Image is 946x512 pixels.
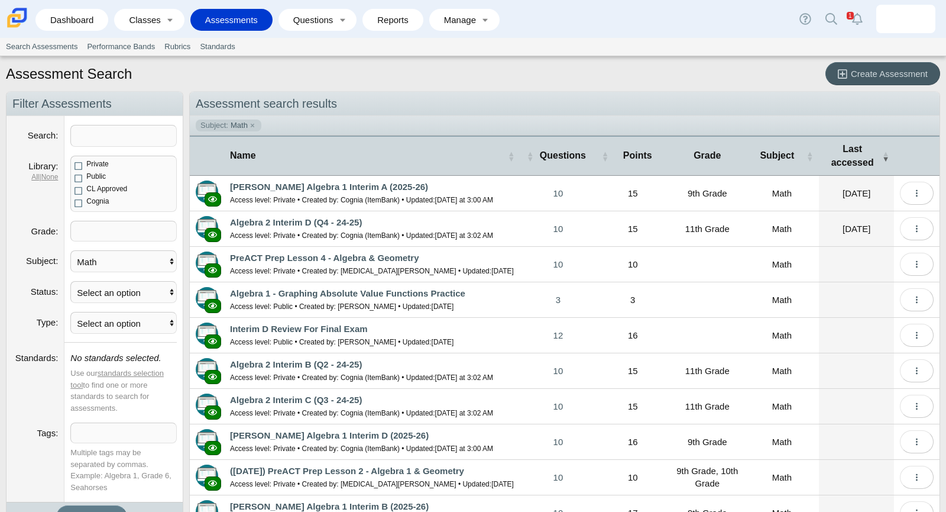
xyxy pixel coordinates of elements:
[521,353,596,388] a: 10
[230,267,514,275] small: Access level: Private • Created by: [MEDICAL_DATA][PERSON_NAME] • Updated:
[200,120,228,131] span: Subject:
[196,252,218,274] img: type-advanced.svg
[670,176,744,211] td: 9th Grade
[876,5,935,33] a: cristian.hernandez.vZWwJa
[825,62,940,85] a: Create Assessment
[120,9,161,31] a: Classes
[900,324,934,347] button: More options
[230,359,362,369] a: Algebra 2 Interim B (Q2 - 24-25)
[536,149,590,162] span: Questions
[230,430,429,440] a: [PERSON_NAME] Algebra 1 Interim D (2025-26)
[230,288,465,298] a: Algebra 1 - Graphing Absolute Value Functions Practice
[521,318,596,353] a: 12
[670,211,744,247] td: 11th Grade
[521,211,596,246] a: 10
[900,395,934,418] button: More options
[595,247,670,282] td: 10
[521,424,596,459] a: 10
[28,161,58,171] label: Library
[843,224,870,234] time: Aug 18, 2025 at 2:44 PM
[851,69,928,79] span: Create Assessment
[195,38,239,56] a: Standards
[900,288,934,311] button: More options
[676,149,738,162] span: Grade
[230,196,493,204] small: Access level: Private • Created by: Cognia (ItemBank) • Updated:
[435,196,493,204] time: Sep 23, 2025 at 3:00 AM
[12,172,58,182] dfn: |
[670,424,744,460] td: 9th Grade
[491,480,514,488] time: Sep 11, 2025 at 11:47 AM
[86,185,127,193] span: CL Approved
[491,267,514,275] time: Oct 18, 2024 at 1:16 PM
[31,286,59,297] label: Status
[900,359,934,382] button: More options
[744,282,819,318] td: Math
[70,447,177,493] div: Multiple tags may be separated by commas. Example: Algebra 1, Grade 6, Seahorses
[196,323,218,345] img: type-advanced.svg
[190,92,939,116] h2: Assessment search results
[521,176,596,211] a: 10
[595,211,670,247] td: 15
[595,460,670,495] td: 10
[284,9,334,31] a: Questions
[37,428,58,438] label: Tags
[230,501,429,511] a: [PERSON_NAME] Algebra 1 Interim B (2025-26)
[477,9,494,31] a: Toggle expanded
[231,120,248,131] span: Math
[196,358,218,381] img: type-advanced.svg
[521,247,596,282] a: 10
[41,9,102,31] a: Dashboard
[670,389,744,424] td: 11th Grade
[882,150,888,162] span: Last accessed : Activate to remove sorting
[844,6,870,32] a: Alerts
[86,160,108,168] span: Private
[435,231,493,240] time: Sep 23, 2025 at 3:02 AM
[70,353,161,363] i: No standards selected.
[744,176,819,211] td: Math
[230,302,453,311] small: Access level: Public • Created by: [PERSON_NAME] • Updated:
[508,150,515,162] span: Name : Activate to sort
[7,92,183,116] h2: Filter Assessments
[196,429,218,452] img: type-advanced.svg
[521,282,596,317] a: 3
[744,424,819,460] td: Math
[41,173,59,181] a: None
[31,226,58,236] label: Grade
[744,318,819,353] td: Math
[230,231,493,240] small: Access level: Private • Created by: Cognia (ItemBank) • Updated:
[37,317,59,327] label: Type
[230,182,428,192] a: [PERSON_NAME] Algebra 1 Interim A (2025-26)
[230,395,362,405] a: Algebra 2 Interim C (Q3 - 24-25)
[70,221,177,241] tags: ​
[196,394,218,416] img: type-advanced.svg
[5,5,30,30] img: Carmen School of Science & Technology
[744,460,819,495] td: Math
[900,217,934,240] button: More options
[230,149,506,162] span: Name
[744,353,819,389] td: Math
[432,338,454,346] time: May 30, 2022 at 9:23 AM
[230,445,493,453] small: Access level: Private • Created by: Cognia (ItemBank) • Updated:
[900,182,934,205] button: More options
[86,197,109,205] span: Cognia
[744,247,819,282] td: Math
[595,282,670,318] td: 3
[196,9,267,31] a: Assessments
[334,9,351,31] a: Toggle expanded
[196,216,218,239] img: type-advanced.svg
[70,368,177,414] div: Use our to find one or more standards to search for assessments.
[825,143,879,169] span: Last accessed
[435,409,493,417] time: Sep 23, 2025 at 3:02 AM
[435,373,493,382] time: Sep 23, 2025 at 3:02 AM
[435,9,477,31] a: Manage
[230,324,368,334] a: Interim D Review For Final Exam
[435,445,493,453] time: Sep 23, 2025 at 3:00 AM
[230,373,493,382] small: Access level: Private • Created by: Cognia (ItemBank) • Updated:
[744,211,819,247] td: Math
[196,465,218,487] img: type-advanced.svg
[900,466,934,489] button: More options
[6,64,132,84] h1: Assessment Search
[900,253,934,276] button: More options
[595,176,670,211] td: 15
[31,173,39,181] a: All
